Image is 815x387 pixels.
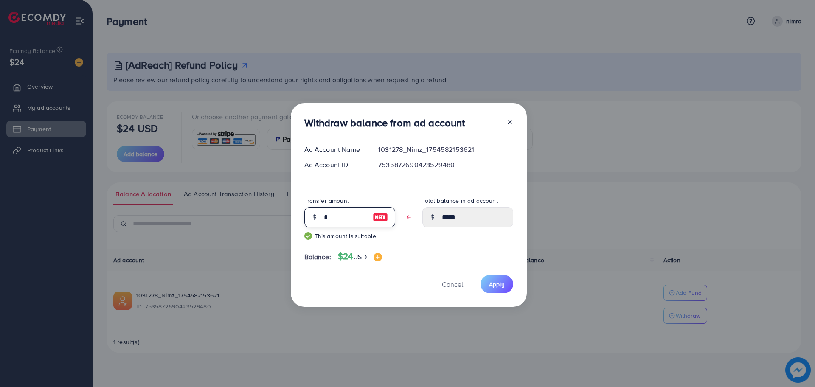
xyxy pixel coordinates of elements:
div: Ad Account ID [298,160,372,170]
label: Transfer amount [304,196,349,205]
div: 7535872690423529480 [371,160,520,170]
div: Ad Account Name [298,145,372,154]
button: Apply [481,275,513,293]
h4: $24 [338,251,382,262]
img: image [373,212,388,222]
small: This amount is suitable [304,232,395,240]
label: Total balance in ad account [422,196,498,205]
span: Apply [489,280,505,289]
div: 1031278_Nimz_1754582153621 [371,145,520,154]
img: image [374,253,382,261]
button: Cancel [431,275,474,293]
img: guide [304,232,312,240]
span: Balance: [304,252,331,262]
span: Cancel [442,280,463,289]
h3: Withdraw balance from ad account [304,117,465,129]
span: USD [353,252,366,261]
